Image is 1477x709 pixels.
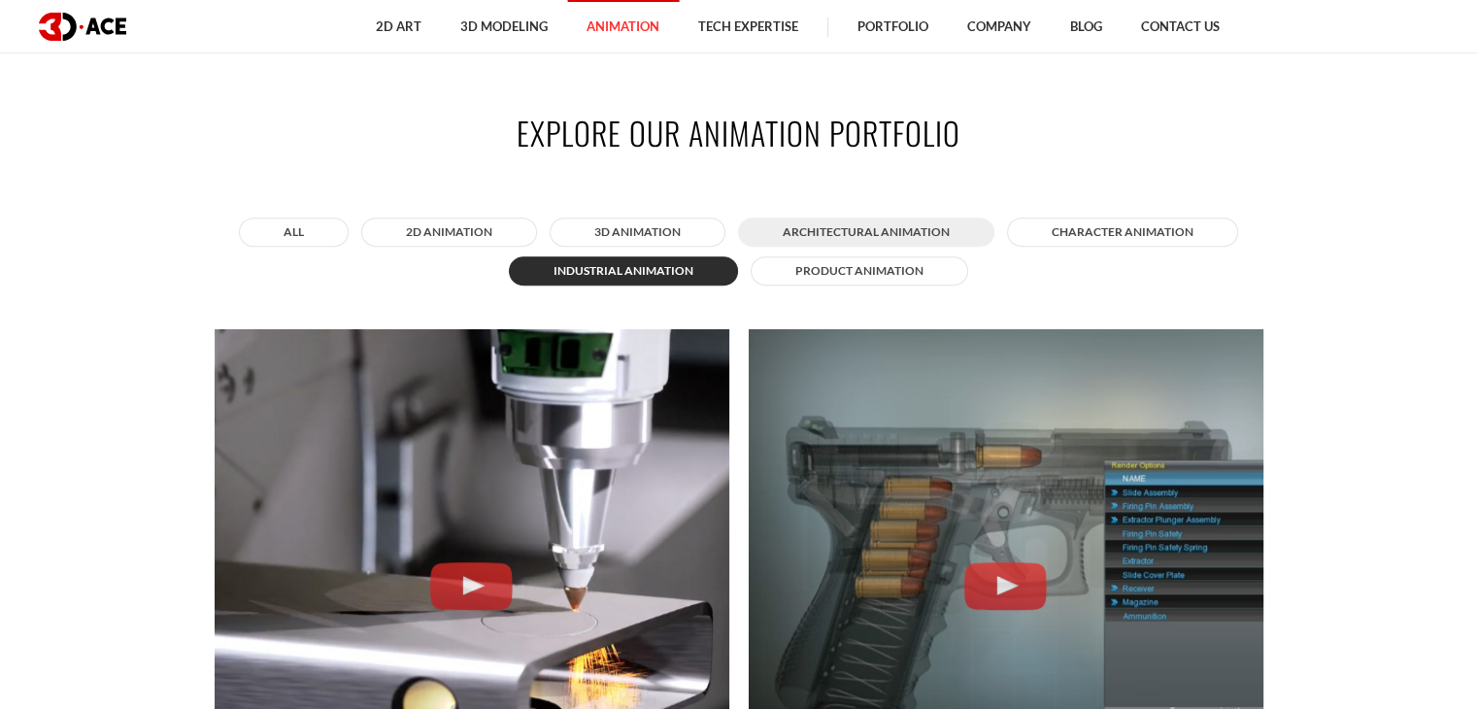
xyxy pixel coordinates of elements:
[550,218,725,247] button: 3D Animation
[751,256,968,286] button: Product animation
[361,218,537,247] button: 2D Animation
[200,111,1278,154] h2: Explore our animation portfolio
[1007,218,1238,247] button: Character animation
[738,218,994,247] button: Architectural animation
[239,218,349,247] button: All
[39,13,126,41] img: logo dark
[509,256,738,286] button: Industrial animation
